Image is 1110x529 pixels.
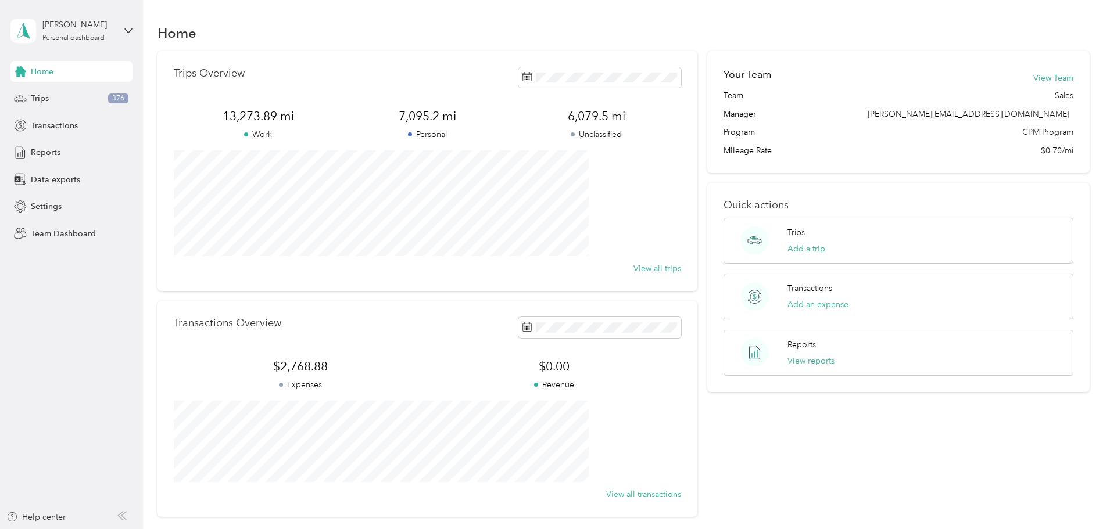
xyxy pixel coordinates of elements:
button: View reports [787,355,835,367]
p: Work [174,128,343,141]
span: $2,768.88 [174,358,427,375]
button: Add an expense [787,298,848,311]
span: Manager [724,108,756,120]
button: Add a trip [787,243,825,255]
button: View all transactions [606,488,681,501]
p: Transactions [787,282,832,294]
span: [PERSON_NAME][EMAIL_ADDRESS][DOMAIN_NAME] [868,109,1069,119]
span: 7,095.2 mi [343,108,512,124]
span: Home [31,66,53,78]
span: Settings [31,200,62,213]
span: Reports [31,146,60,159]
p: Trips Overview [174,67,245,80]
button: View all trips [633,262,681,275]
span: 376 [108,93,128,104]
span: $0.00 [427,358,681,375]
div: Personal dashboard [42,35,105,42]
iframe: Everlance-gr Chat Button Frame [1045,464,1110,529]
span: Transactions [31,120,78,132]
p: Trips [787,226,805,239]
p: Expenses [174,379,427,391]
div: [PERSON_NAME] [42,19,115,31]
span: Program [724,126,755,138]
p: Revenue [427,379,681,391]
p: Reports [787,339,816,351]
p: Quick actions [724,199,1073,211]
span: Trips [31,92,49,105]
p: Transactions Overview [174,317,281,329]
h2: Your Team [724,67,771,82]
span: CPM Program [1022,126,1073,138]
p: Personal [343,128,512,141]
span: 6,079.5 mi [512,108,681,124]
span: Team Dashboard [31,228,96,240]
span: Team [724,89,743,102]
span: 13,273.89 mi [174,108,343,124]
span: Sales [1055,89,1073,102]
h1: Home [157,27,196,39]
span: Data exports [31,174,80,186]
p: Unclassified [512,128,681,141]
span: $0.70/mi [1041,145,1073,157]
button: Help center [6,511,66,523]
button: View Team [1033,72,1073,84]
span: Mileage Rate [724,145,772,157]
